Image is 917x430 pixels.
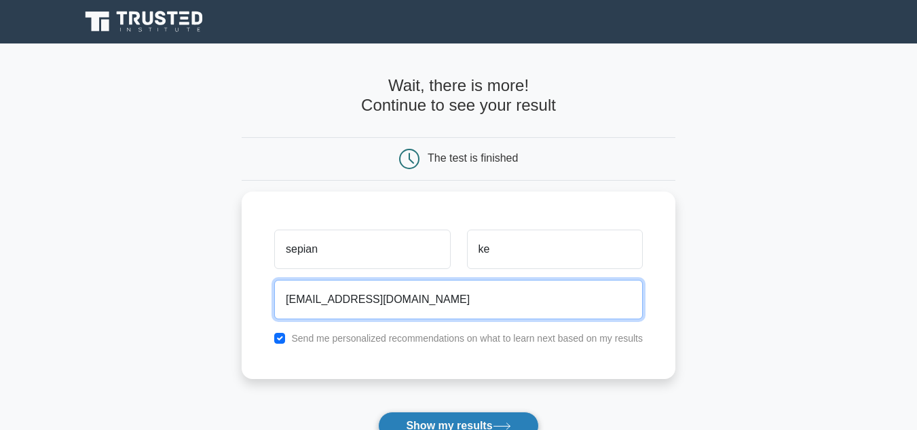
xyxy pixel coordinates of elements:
div: The test is finished [428,152,518,164]
h4: Wait, there is more! Continue to see your result [242,76,675,115]
input: First name [274,230,450,269]
input: Last name [467,230,643,269]
input: Email [274,280,643,319]
label: Send me personalized recommendations on what to learn next based on my results [291,333,643,344]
